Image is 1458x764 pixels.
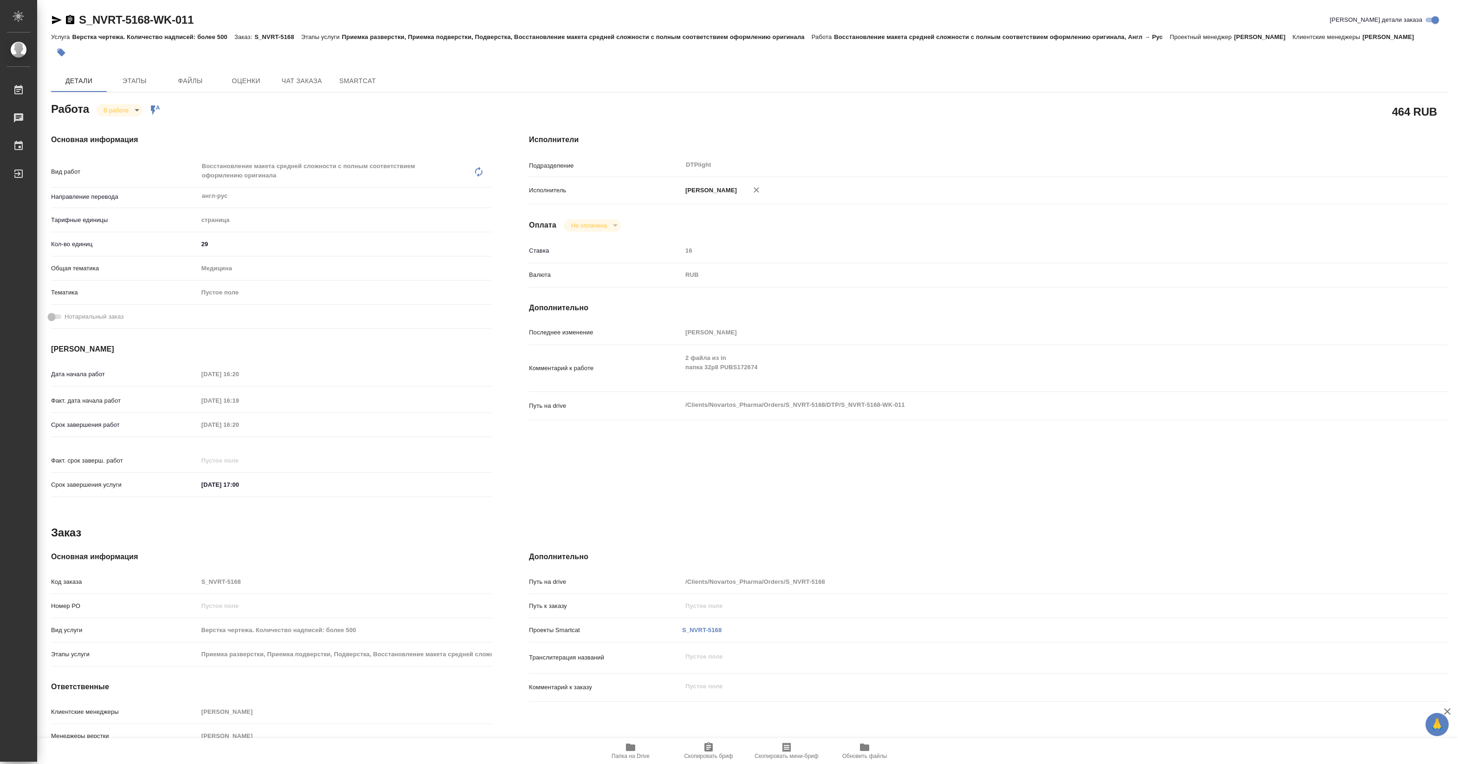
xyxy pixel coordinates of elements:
p: Код заказа [51,577,198,587]
p: Вид услуги [51,626,198,635]
p: Проекты Smartcat [529,626,682,635]
h4: Дополнительно [529,551,1448,562]
p: Дата начала работ [51,370,198,379]
p: Исполнитель [529,186,682,195]
span: Этапы [112,75,157,87]
p: Факт. срок заверш. работ [51,456,198,465]
input: Пустое поле [198,418,279,431]
div: Пустое поле [198,285,492,300]
span: 🙏 [1429,715,1445,734]
button: Обновить файлы [826,738,904,764]
div: страница [198,212,492,228]
p: Транслитерация названий [529,653,682,662]
p: Номер РО [51,601,198,611]
p: [PERSON_NAME] [1362,33,1421,40]
h2: 464 RUB [1392,104,1437,119]
p: Направление перевода [51,192,198,202]
div: Пустое поле [201,288,481,297]
p: Подразделение [529,161,682,170]
button: Добавить тэг [51,42,72,63]
p: Услуга [51,33,72,40]
button: Скопировать ссылку [65,14,76,26]
input: Пустое поле [198,623,492,637]
p: Работа [812,33,834,40]
p: Путь к заказу [529,601,682,611]
input: Пустое поле [682,326,1371,339]
button: 🙏 [1425,713,1449,736]
p: Клиентские менеджеры [51,707,198,717]
a: S_NVRT-5168 [682,627,722,633]
input: Пустое поле [198,394,279,407]
p: Валюта [529,270,682,280]
p: Путь на drive [529,401,682,411]
p: Кол-во единиц [51,240,198,249]
button: Удалить исполнителя [746,180,767,200]
p: Клиентские менеджеры [1293,33,1363,40]
h4: [PERSON_NAME] [51,344,492,355]
p: Комментарий к заказу [529,683,682,692]
p: Срок завершения услуги [51,480,198,490]
button: Скопировать бриф [670,738,748,764]
p: Восстановление макета средней сложности с полным соответствием оформлению оригинала, Англ → Рус [834,33,1170,40]
input: Пустое поле [198,729,492,743]
span: SmartCat [335,75,380,87]
button: Папка на Drive [592,738,670,764]
p: Последнее изменение [529,328,682,337]
p: Тематика [51,288,198,297]
h2: Работа [51,100,89,117]
p: Общая тематика [51,264,198,273]
h2: Заказ [51,525,81,540]
p: Приемка разверстки, Приемка подверстки, Подверстка, Восстановление макета средней сложности с пол... [342,33,811,40]
input: ✎ Введи что-нибудь [198,237,492,251]
span: [PERSON_NAME] детали заказа [1330,15,1422,25]
span: Оценки [224,75,268,87]
input: Пустое поле [198,705,492,718]
p: Ставка [529,246,682,255]
span: Папка на Drive [612,753,650,759]
p: Этапы услуги [301,33,342,40]
p: [PERSON_NAME] [1234,33,1293,40]
p: Этапы услуги [51,650,198,659]
span: Скопировать бриф [684,753,733,759]
input: Пустое поле [682,575,1371,588]
textarea: /Clients/Novartos_Pharma/Orders/S_NVRT-5168/DTP/S_NVRT-5168-WK-011 [682,397,1371,413]
h4: Основная информация [51,134,492,145]
h4: Оплата [529,220,556,231]
p: Путь на drive [529,577,682,587]
button: Скопировать ссылку для ЯМессенджера [51,14,62,26]
p: Вид работ [51,167,198,176]
h4: Исполнители [529,134,1448,145]
input: Пустое поле [682,244,1371,257]
h4: Дополнительно [529,302,1448,313]
button: В работе [101,106,131,114]
span: Файлы [168,75,213,87]
textarea: 2 файла из in папка 32p8 PUBS172674 [682,350,1371,385]
button: Скопировать мини-бриф [748,738,826,764]
span: Чат заказа [280,75,324,87]
p: Тарифные единицы [51,215,198,225]
input: Пустое поле [198,575,492,588]
span: Нотариальный заказ [65,312,124,321]
p: S_NVRT-5168 [254,33,301,40]
span: Детали [57,75,101,87]
input: Пустое поле [682,599,1371,613]
div: Медицина [198,261,492,276]
input: Пустое поле [198,599,492,613]
h4: Ответственные [51,681,492,692]
p: Срок завершения работ [51,420,198,430]
div: RUB [682,267,1371,283]
p: Факт. дата начала работ [51,396,198,405]
p: Менеджеры верстки [51,731,198,741]
div: В работе [564,219,621,232]
p: Комментарий к работе [529,364,682,373]
button: Не оплачена [568,222,610,229]
h4: Основная информация [51,551,492,562]
span: Скопировать мини-бриф [755,753,818,759]
div: В работе [96,104,143,117]
p: Заказ: [234,33,254,40]
a: S_NVRT-5168-WK-011 [79,13,194,26]
span: Обновить файлы [842,753,887,759]
p: Проектный менеджер [1170,33,1234,40]
input: Пустое поле [198,647,492,661]
p: Верстка чертежа. Количество надписей: более 500 [72,33,234,40]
